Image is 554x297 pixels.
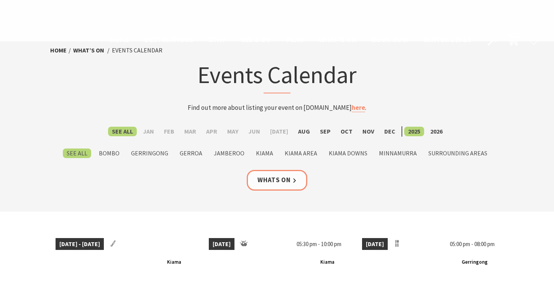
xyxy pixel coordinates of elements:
[287,35,304,44] span: Plan
[209,35,226,44] span: Stay
[127,148,172,158] label: Gerringong
[293,238,345,250] span: 05:30 pm - 10:00 pm
[108,127,137,136] label: See All
[176,148,206,158] label: Gerroa
[63,148,91,158] label: See All
[209,238,234,250] span: [DATE]
[337,127,356,136] label: Oct
[459,258,491,267] span: Gerringong
[139,127,158,136] label: Jan
[160,127,178,136] label: Feb
[247,170,307,190] a: Whats On
[210,148,248,158] label: Jamberoo
[127,103,427,113] p: Find out more about listing your event on [DOMAIN_NAME] .
[372,35,408,44] span: Book now
[95,148,123,158] label: Bombo
[294,127,314,136] label: Aug
[56,238,104,250] span: [DATE] - [DATE]
[223,127,242,136] label: May
[404,127,424,136] label: 2025
[362,238,388,250] span: [DATE]
[102,34,479,46] nav: Main Menu
[352,103,365,112] a: here
[319,35,356,44] span: What’s On
[317,258,338,267] span: Kiama
[164,258,184,267] span: Kiama
[144,35,193,44] span: Destinations
[380,127,399,136] label: Dec
[244,127,264,136] label: Jun
[180,127,200,136] label: Mar
[426,127,446,136] label: 2026
[425,148,491,158] label: Surrounding Areas
[266,127,292,136] label: [DATE]
[359,127,378,136] label: Nov
[202,127,221,136] label: Apr
[375,148,421,158] label: Minnamurra
[446,238,498,250] span: 05:00 pm - 08:00 pm
[281,148,321,158] label: Kiama Area
[241,35,271,44] span: See & Do
[252,148,277,158] label: Kiama
[316,127,334,136] label: Sep
[423,35,471,44] span: Winter Deals
[325,148,371,158] label: Kiama Downs
[110,35,129,44] span: Home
